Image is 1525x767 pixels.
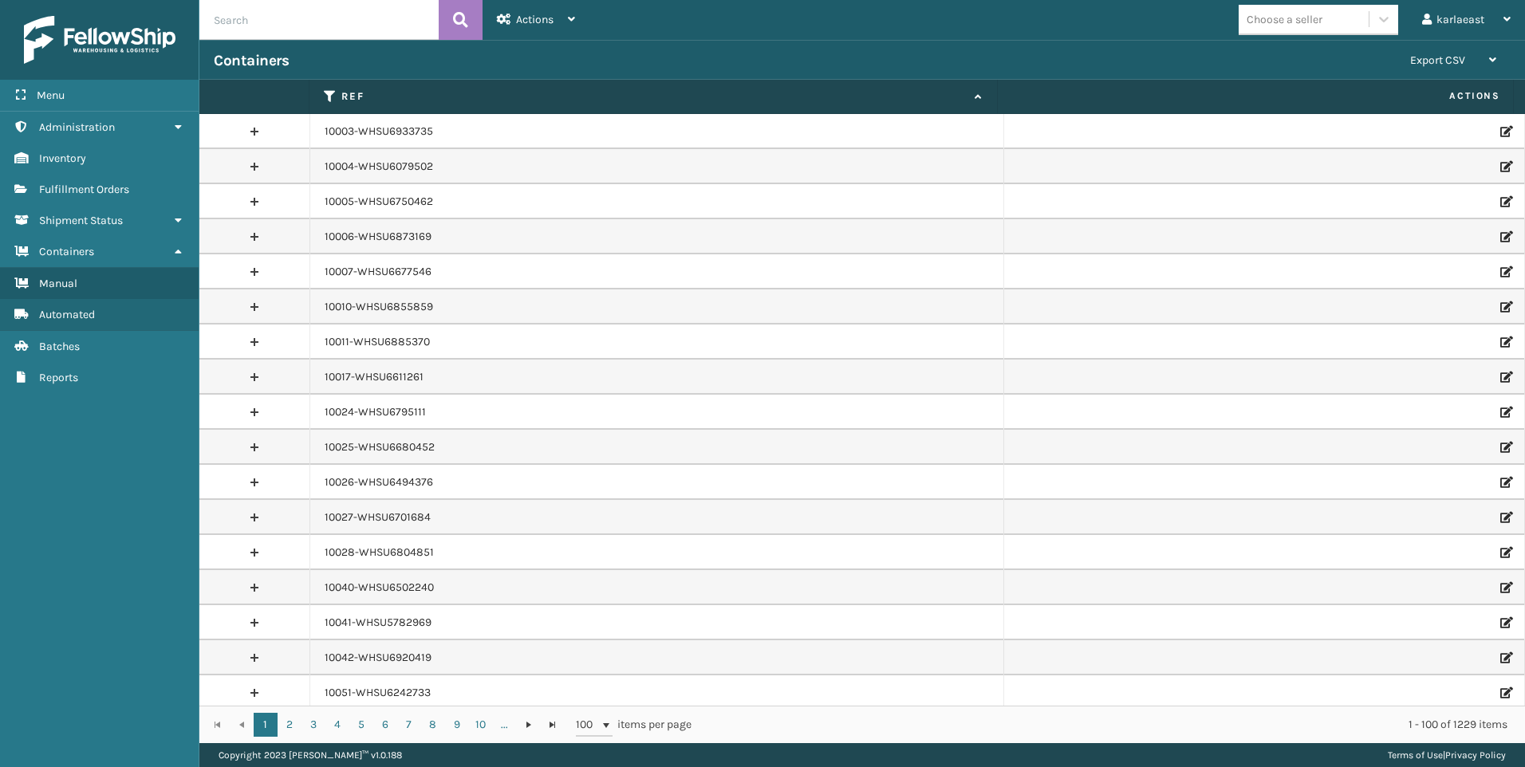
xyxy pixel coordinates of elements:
[24,16,175,64] img: logo
[1500,617,1510,628] i: Edit
[576,717,600,733] span: 100
[219,743,402,767] p: Copyright 2023 [PERSON_NAME]™ v 1.0.188
[1500,687,1510,698] i: Edit
[39,120,115,134] span: Administration
[325,334,430,350] a: 10011-WHSU6885370
[397,713,421,737] a: 7
[1500,547,1510,558] i: Edit
[493,713,517,737] a: ...
[39,340,80,353] span: Batches
[39,277,77,290] span: Manual
[39,214,123,227] span: Shipment Status
[1500,512,1510,523] i: Edit
[1003,83,1510,109] span: Actions
[39,183,129,196] span: Fulfillment Orders
[1445,749,1506,761] a: Privacy Policy
[349,713,373,737] a: 5
[421,713,445,737] a: 8
[214,51,289,70] h3: Containers
[325,685,431,701] a: 10051-WHSU6242733
[325,264,431,280] a: 10007-WHSU6677546
[1500,477,1510,488] i: Edit
[469,713,493,737] a: 10
[1500,442,1510,453] i: Edit
[1500,582,1510,593] i: Edit
[1500,336,1510,348] i: Edit
[325,439,435,455] a: 10025-WHSU6680452
[325,580,434,596] a: 10040-WHSU6502240
[1500,372,1510,383] i: Edit
[325,404,426,420] a: 10024-WHSU6795111
[39,151,86,165] span: Inventory
[325,124,433,140] a: 10003-WHSU6933735
[325,229,431,245] a: 10006-WHSU6873169
[516,13,554,26] span: Actions
[325,299,433,315] a: 10010-WHSU6855859
[1500,266,1510,277] i: Edit
[1500,231,1510,242] i: Edit
[254,713,278,737] a: 1
[445,713,469,737] a: 9
[325,369,424,385] a: 10017-WHSU6611261
[39,308,95,321] span: Automated
[39,371,78,384] span: Reports
[1500,407,1510,418] i: Edit
[341,89,967,104] label: Ref
[325,194,433,210] a: 10005-WHSU6750462
[541,713,565,737] a: Go to the last page
[1500,196,1510,207] i: Edit
[39,245,94,258] span: Containers
[522,718,535,731] span: Go to the next page
[325,545,434,560] a: 10028-WHSU6804851
[325,650,431,666] a: 10042-WHSU6920419
[1410,53,1465,67] span: Export CSV
[325,159,433,175] a: 10004-WHSU6079502
[301,713,325,737] a: 3
[1388,743,1506,767] div: |
[37,88,65,102] span: Menu
[278,713,301,737] a: 2
[1500,126,1510,137] i: Edit
[1500,161,1510,172] i: Edit
[325,509,431,525] a: 10027-WHSU6701684
[1500,652,1510,663] i: Edit
[1388,749,1443,761] a: Terms of Use
[325,615,431,631] a: 10041-WHSU5782969
[517,713,541,737] a: Go to the next page
[325,474,433,490] a: 10026-WHSU6494376
[1247,11,1322,28] div: Choose a seller
[714,717,1507,733] div: 1 - 100 of 1229 items
[325,713,349,737] a: 4
[1500,301,1510,313] i: Edit
[373,713,397,737] a: 6
[546,718,559,731] span: Go to the last page
[576,713,692,737] span: items per page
